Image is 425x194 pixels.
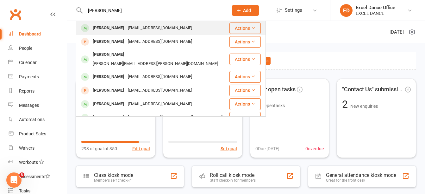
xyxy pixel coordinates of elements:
[8,55,67,70] a: Calendar
[243,8,251,13] span: Add
[19,88,34,94] div: Reports
[126,100,194,109] div: [EMAIL_ADDRESS][DOMAIN_NAME]
[390,28,404,36] span: [DATE]
[350,104,378,109] span: New enquiries
[8,113,67,127] a: Automations
[229,85,261,96] button: Actions
[8,6,23,22] a: Clubworx
[19,117,45,122] div: Automations
[8,155,67,170] a: Workouts
[94,178,133,183] div: Members self check-in
[8,41,67,55] a: People
[229,54,261,65] button: Actions
[255,85,296,94] span: Your open tasks
[19,172,24,178] span: 3
[229,71,261,82] button: Actions
[342,85,404,94] span: "Contact Us" submissions
[8,27,67,41] a: Dashboard
[232,5,259,16] button: Add
[91,86,126,95] div: [PERSON_NAME]
[8,127,67,141] a: Product Sales
[326,178,396,183] div: Great for the front desk
[221,145,237,152] button: Set goal
[8,141,67,155] a: Waivers
[91,59,220,68] div: [PERSON_NAME][EMAIL_ADDRESS][PERSON_NAME][DOMAIN_NAME]
[91,113,126,122] div: [PERSON_NAME]
[19,74,39,79] div: Payments
[19,131,46,136] div: Product Sales
[83,6,224,15] input: Search...
[19,46,32,51] div: People
[305,145,324,152] span: 0 overdue
[229,23,261,34] button: Actions
[91,50,126,59] div: [PERSON_NAME]
[19,145,34,151] div: Waivers
[342,98,350,110] span: 2
[229,36,261,48] button: Actions
[91,100,126,109] div: [PERSON_NAME]
[19,174,50,179] div: Assessments
[19,160,38,165] div: Workouts
[132,145,150,152] button: Edit goal
[8,170,67,184] a: Assessments
[210,178,256,183] div: Staff check-in for members
[356,10,395,16] div: EXCEL DANCE
[91,37,126,46] div: [PERSON_NAME]
[255,145,279,152] span: 0 Due [DATE]
[91,23,126,33] div: [PERSON_NAME]
[8,84,67,98] a: Reports
[356,5,395,10] div: Excel Dance Office
[126,37,194,46] div: [EMAIL_ADDRESS][DOMAIN_NAME]
[264,103,285,108] span: Open tasks
[8,98,67,113] a: Messages
[81,145,117,152] span: 293 of goal of 350
[94,172,133,178] div: Class kiosk mode
[126,86,194,95] div: [EMAIL_ADDRESS][DOMAIN_NAME]
[19,31,41,36] div: Dashboard
[126,23,194,33] div: [EMAIL_ADDRESS][DOMAIN_NAME]
[326,172,396,178] div: General attendance kiosk mode
[229,112,261,123] button: Actions
[285,3,302,17] span: Settings
[8,70,67,84] a: Payments
[19,188,30,193] div: Tasks
[210,172,256,178] div: Roll call kiosk mode
[126,72,194,81] div: [EMAIL_ADDRESS][DOMAIN_NAME]
[340,4,353,17] div: ED
[229,98,261,110] button: Actions
[19,103,39,108] div: Messages
[126,113,224,122] div: [EMAIL_ADDRESS][PERSON_NAME][DOMAIN_NAME]
[19,60,37,65] div: Calendar
[91,72,126,81] div: [PERSON_NAME]
[6,172,22,188] iframe: Intercom live chat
